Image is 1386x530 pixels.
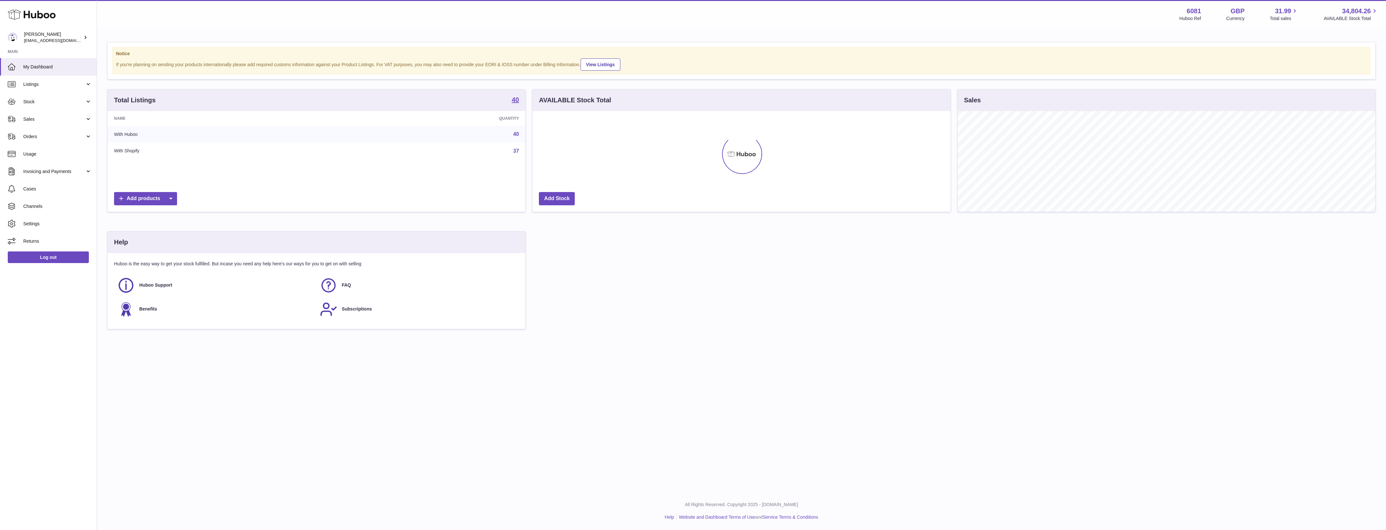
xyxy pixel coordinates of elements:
a: View Listings [581,58,620,71]
a: Website and Dashboard Terms of Use [679,515,755,520]
span: Huboo Support [139,282,172,288]
a: Help [665,515,674,520]
h3: Total Listings [114,96,156,105]
span: 34,804.26 [1342,7,1371,15]
span: Benefits [139,306,157,312]
a: Huboo Support [117,277,313,294]
strong: 40 [512,97,519,103]
span: Cases [23,186,92,192]
span: FAQ [342,282,351,288]
img: internalAdmin-6081@internal.huboo.com [8,33,17,42]
span: Channels [23,203,92,209]
a: 34,804.26 AVAILABLE Stock Total [1324,7,1378,22]
span: Subscriptions [342,306,372,312]
a: 31.99 Total sales [1270,7,1298,22]
span: Sales [23,116,85,122]
strong: 6081 [1187,7,1201,15]
a: Add Stock [539,192,575,205]
span: Settings [23,221,92,227]
a: 37 [513,148,519,154]
span: AVAILABLE Stock Total [1324,15,1378,22]
a: Service Terms & Conditions [763,515,818,520]
strong: Notice [116,51,1367,57]
div: Huboo Ref [1180,15,1201,22]
a: Subscriptions [320,301,516,318]
span: Total sales [1270,15,1298,22]
span: Returns [23,238,92,244]
div: If you're planning on sending your products internationally please add required customs informati... [116,57,1367,71]
h3: Help [114,238,128,247]
td: With Huboo [108,126,333,143]
a: 40 [513,131,519,137]
a: FAQ [320,277,516,294]
strong: GBP [1231,7,1244,15]
th: Name [108,111,333,126]
div: [PERSON_NAME] [24,31,82,44]
span: My Dashboard [23,64,92,70]
p: Huboo is the easy way to get your stock fulfilled. But incase you need any help here's our ways f... [114,261,519,267]
span: Listings [23,81,85,87]
a: 40 [512,97,519,104]
td: With Shopify [108,143,333,159]
span: 31.99 [1275,7,1291,15]
span: Stock [23,99,85,105]
th: Quantity [333,111,525,126]
h3: Sales [964,96,981,105]
h3: AVAILABLE Stock Total [539,96,611,105]
span: Orders [23,134,85,140]
span: [EMAIL_ADDRESS][DOMAIN_NAME] [24,38,95,43]
p: All Rights Reserved. Copyright 2025 - [DOMAIN_NAME] [102,502,1381,508]
span: Invoicing and Payments [23,168,85,175]
a: Add products [114,192,177,205]
a: Log out [8,251,89,263]
a: Benefits [117,301,313,318]
div: Currency [1226,15,1245,22]
li: and [677,514,818,520]
span: Usage [23,151,92,157]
